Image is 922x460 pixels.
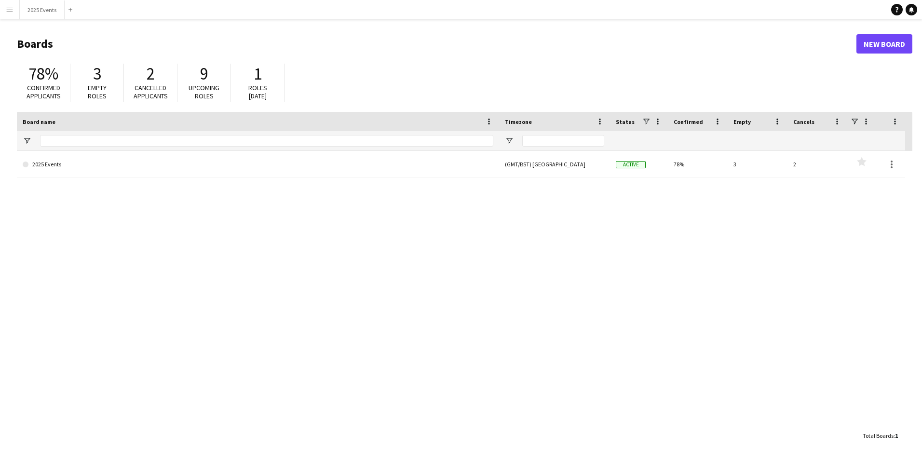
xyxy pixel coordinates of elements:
span: Confirmed applicants [27,83,61,100]
input: Board name Filter Input [40,135,493,147]
span: 2 [147,63,155,84]
span: 1 [254,63,262,84]
div: 78% [668,151,728,177]
h1: Boards [17,37,856,51]
span: 9 [200,63,208,84]
div: 3 [728,151,787,177]
input: Timezone Filter Input [522,135,604,147]
span: Empty [733,118,751,125]
span: Confirmed [674,118,703,125]
a: 2025 Events [23,151,493,178]
span: Board name [23,118,55,125]
button: 2025 Events [20,0,65,19]
span: Cancelled applicants [134,83,168,100]
span: Upcoming roles [189,83,219,100]
div: 2 [787,151,847,177]
span: 1 [895,432,898,439]
a: New Board [856,34,912,54]
span: 3 [93,63,101,84]
button: Open Filter Menu [23,136,31,145]
span: Active [616,161,646,168]
span: Total Boards [863,432,894,439]
span: Roles [DATE] [248,83,267,100]
span: Cancels [793,118,814,125]
span: Timezone [505,118,532,125]
span: Empty roles [88,83,107,100]
div: : [863,426,898,445]
span: Status [616,118,635,125]
span: 78% [28,63,58,84]
button: Open Filter Menu [505,136,514,145]
div: (GMT/BST) [GEOGRAPHIC_DATA] [499,151,610,177]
